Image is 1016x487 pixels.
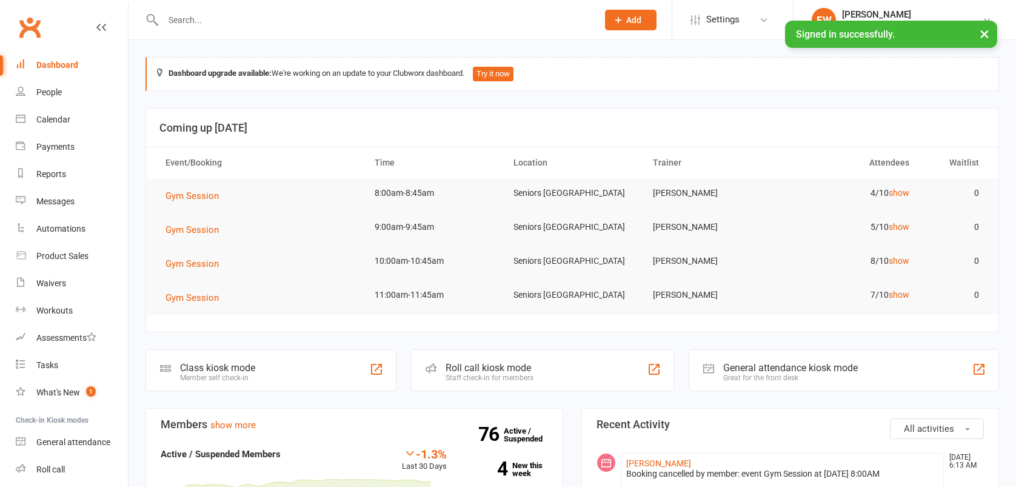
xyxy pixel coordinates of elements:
[446,362,533,374] div: Roll call kiosk mode
[473,67,513,81] button: Try it now
[36,278,66,288] div: Waivers
[161,449,281,460] strong: Active / Suspended Members
[16,429,128,456] a: General attendance kiosk mode
[86,386,96,397] span: 1
[36,115,70,124] div: Calendar
[781,213,920,241] td: 5/10
[597,418,984,431] h3: Recent Activity
[781,179,920,207] td: 4/10
[36,251,89,261] div: Product Sales
[159,12,589,29] input: Search...
[165,292,219,303] span: Gym Session
[503,179,642,207] td: Seniors [GEOGRAPHIC_DATA]
[943,454,983,469] time: [DATE] 6:13 AM
[974,21,995,47] button: ×
[16,297,128,324] a: Workouts
[364,247,503,275] td: 10:00am-10:45am
[36,169,66,179] div: Reports
[781,281,920,309] td: 7/10
[16,243,128,270] a: Product Sales
[842,9,982,20] div: [PERSON_NAME]
[161,418,548,431] h3: Members
[642,213,781,241] td: [PERSON_NAME]
[642,179,781,207] td: [PERSON_NAME]
[920,281,990,309] td: 0
[36,60,78,70] div: Dashboard
[364,147,503,178] th: Time
[16,188,128,215] a: Messages
[36,388,80,397] div: What's New
[36,437,110,447] div: General attendance
[723,374,858,382] div: Great for the front desk
[626,469,938,479] div: Booking cancelled by member: event Gym Session at [DATE] 8:00AM
[626,458,691,468] a: [PERSON_NAME]
[503,247,642,275] td: Seniors [GEOGRAPHIC_DATA]
[15,12,45,42] a: Clubworx
[16,456,128,483] a: Roll call
[920,179,990,207] td: 0
[812,8,836,32] div: EW
[402,447,447,460] div: -1.3%
[36,224,85,233] div: Automations
[478,425,504,443] strong: 76
[364,213,503,241] td: 9:00am-9:45am
[16,79,128,106] a: People
[159,122,985,134] h3: Coming up [DATE]
[642,281,781,309] td: [PERSON_NAME]
[16,324,128,352] a: Assessments
[904,423,954,434] span: All activities
[36,360,58,370] div: Tasks
[165,291,227,305] button: Gym Session
[16,270,128,297] a: Waivers
[180,362,255,374] div: Class kiosk mode
[36,465,65,474] div: Roll call
[16,161,128,188] a: Reports
[503,281,642,309] td: Seniors [GEOGRAPHIC_DATA]
[165,258,219,269] span: Gym Session
[364,179,503,207] td: 8:00am-8:45am
[889,256,909,266] a: show
[796,29,895,40] span: Signed in successfully.
[16,352,128,379] a: Tasks
[723,362,858,374] div: General attendance kiosk mode
[889,222,909,232] a: show
[210,420,256,431] a: show more
[642,247,781,275] td: [PERSON_NAME]
[920,213,990,241] td: 0
[842,20,982,31] div: Uniting Seniors [GEOGRAPHIC_DATA]
[465,462,548,477] a: 4New this week
[920,147,990,178] th: Waitlist
[920,247,990,275] td: 0
[781,247,920,275] td: 8/10
[16,106,128,133] a: Calendar
[626,15,641,25] span: Add
[446,374,533,382] div: Staff check-in for members
[364,281,503,309] td: 11:00am-11:45am
[36,87,62,97] div: People
[890,418,984,439] button: All activities
[36,306,73,315] div: Workouts
[402,447,447,473] div: Last 30 Days
[165,257,227,271] button: Gym Session
[169,69,272,78] strong: Dashboard upgrade available:
[781,147,920,178] th: Attendees
[16,52,128,79] a: Dashboard
[642,147,781,178] th: Trainer
[165,190,219,201] span: Gym Session
[165,223,227,237] button: Gym Session
[16,379,128,406] a: What's New1
[145,57,999,91] div: We're working on an update to your Clubworx dashboard.
[706,6,740,33] span: Settings
[503,213,642,241] td: Seniors [GEOGRAPHIC_DATA]
[889,188,909,198] a: show
[503,147,642,178] th: Location
[165,189,227,203] button: Gym Session
[180,374,255,382] div: Member self check-in
[465,460,507,478] strong: 4
[504,418,557,452] a: 76Active / Suspended
[16,215,128,243] a: Automations
[155,147,364,178] th: Event/Booking
[165,224,219,235] span: Gym Session
[889,290,909,300] a: show
[36,142,75,152] div: Payments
